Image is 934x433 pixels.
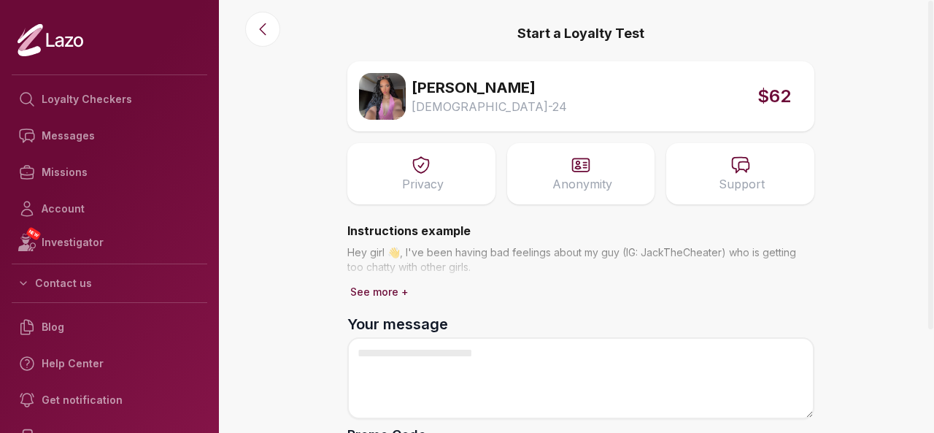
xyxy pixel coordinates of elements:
[402,175,444,193] p: Privacy
[347,282,412,302] button: See more +
[12,191,207,227] a: Account
[347,222,814,240] h4: Instructions example
[757,85,791,108] span: $62
[12,227,207,258] a: NEWInvestigator
[347,314,814,334] label: Your message
[719,175,765,193] p: Support
[26,226,42,241] span: NEW
[12,270,207,296] button: Contact us
[12,118,207,154] a: Messages
[12,382,207,418] a: Get notification
[359,73,406,120] img: 4b0546d6-1fdc-485f-8419-658a292abdc7
[12,309,207,345] a: Blog
[12,154,207,191] a: Missions
[412,77,536,98] span: [PERSON_NAME]
[12,345,207,382] a: Help Center
[12,81,207,118] a: Loyalty Checkers
[552,175,612,193] p: Anonymity
[347,23,814,44] p: Start a Loyalty Test
[412,98,567,115] span: [DEMOGRAPHIC_DATA] - 24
